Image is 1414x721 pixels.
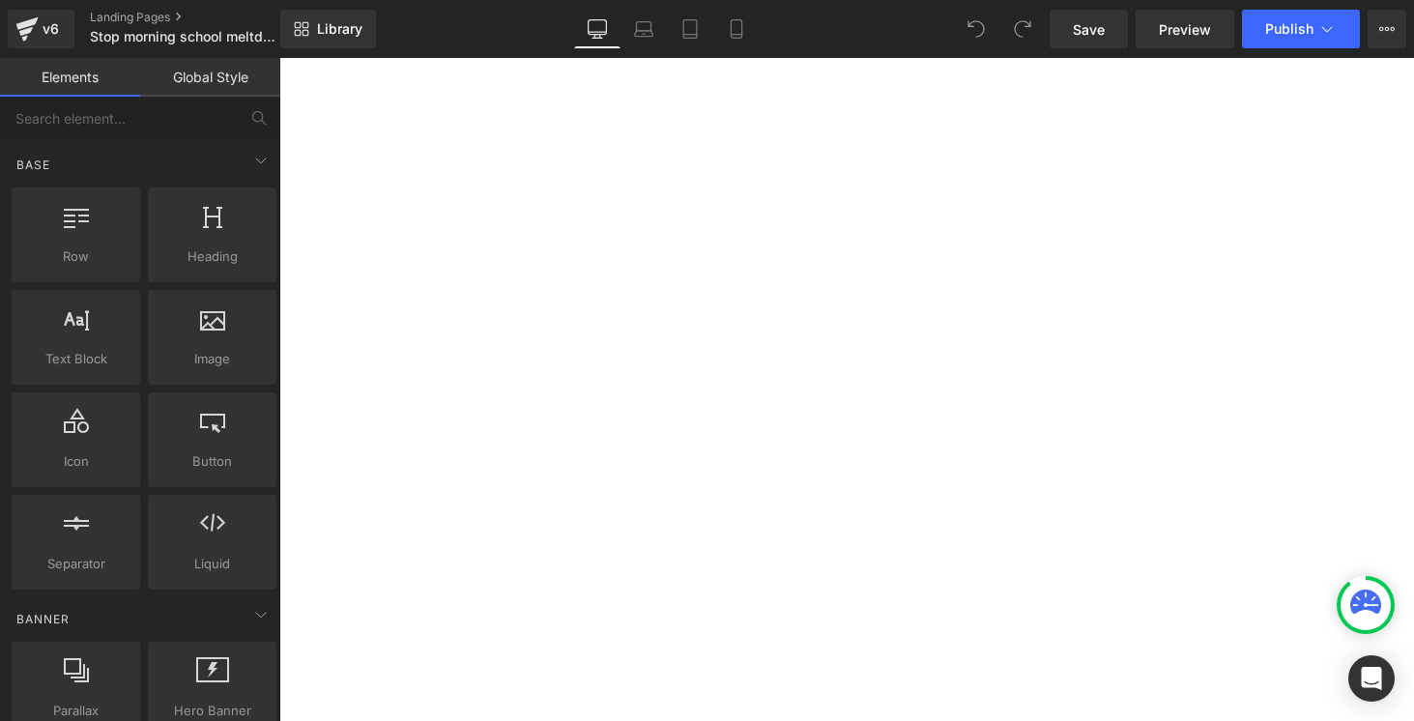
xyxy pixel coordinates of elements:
[154,246,271,267] span: Heading
[667,10,713,48] a: Tablet
[574,10,620,48] a: Desktop
[154,554,271,574] span: Liquid
[17,554,134,574] span: Separator
[280,10,376,48] a: New Library
[1159,19,1211,40] span: Preview
[17,451,134,472] span: Icon
[713,10,760,48] a: Mobile
[1265,21,1313,37] span: Publish
[154,349,271,369] span: Image
[1073,19,1105,40] span: Save
[1136,10,1234,48] a: Preview
[14,610,72,628] span: Banner
[1003,10,1042,48] button: Redo
[620,10,667,48] a: Laptop
[1348,655,1395,702] div: Open Intercom Messenger
[17,349,134,369] span: Text Block
[1242,10,1360,48] button: Publish
[317,20,362,38] span: Library
[8,10,74,48] a: v6
[1368,10,1406,48] button: More
[154,451,271,472] span: Button
[957,10,996,48] button: Undo
[17,701,134,721] span: Parallax
[90,29,275,44] span: Stop morning school meltdowns in 5 minutes with CalmCarry
[17,246,134,267] span: Row
[90,10,312,25] a: Landing Pages
[14,156,52,174] span: Base
[154,701,271,721] span: Hero Banner
[39,16,63,42] div: v6
[140,58,280,97] a: Global Style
